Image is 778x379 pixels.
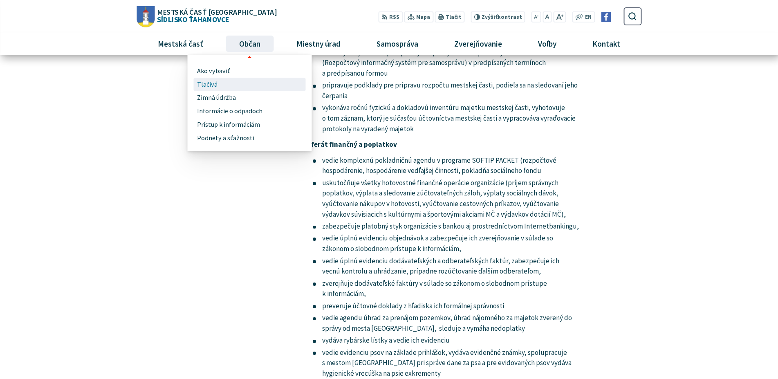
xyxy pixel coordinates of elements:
[197,118,260,132] span: Prístup k informáciám
[197,78,303,91] a: Tlačivá
[482,13,498,20] span: Zvýšiť
[143,33,218,55] a: Mestská časť
[585,13,592,22] span: EN
[155,8,276,23] span: Sídlisko Ťahanovce
[197,105,262,118] span: Informácie o odpadoch
[313,80,579,101] li: pripravuje podklady pre prípravu rozpočtu mestskej časti, podieľa sa na sledovaní jeho čerpania
[389,13,399,22] span: RSS
[155,33,206,55] span: Mestská časť
[197,64,230,78] span: Ako vybaviť
[543,11,552,22] button: Nastaviť pôvodnú veľkosť písma
[578,33,635,55] a: Kontakt
[553,11,566,22] button: Zväčšiť veľkosť písma
[531,11,541,22] button: Zmenšiť veľkosť písma
[236,33,263,55] span: Občan
[313,37,579,79] li: štvrťročne a po skončení kalendárneho roka zabezpečuje vyhotovenie predpísaných účtovných výkazov...
[313,256,579,277] li: vedie úplnú evidenciu dodávateľských a odberateľských faktúr, zabezpečuje ich vecnú kontrolu a uh...
[137,6,276,27] a: Logo Sídlisko Ťahanovce, prejsť na domovskú stránku.
[313,335,579,346] li: vydáva rybárske lístky a vedie ich evidenciu
[313,301,579,312] li: preveruje účtovné doklady z hľadiska ich formálnej správnosti
[313,178,579,220] li: uskutočňuje všetky hotovostné finančné operácie organizácie (príjem správnych poplatkov, výplata ...
[583,13,594,22] a: EN
[416,13,430,22] span: Mapa
[313,103,579,134] li: vykonáva ročnú fyzickú a dokladovú inventúru majetku mestskej časti, vyhotovuje o tom záznam, kto...
[197,132,254,145] span: Podnety a sťažnosti
[313,155,579,176] li: vedie komplexnú pokladničnú agendu v programe SOFTIP PACKET (rozpočtové hospodárenie, hospodáreni...
[313,278,579,299] li: zverejňuje dodávateľské faktúry v súlade so zákonom o slobodnom prístupe k informáciám,
[601,12,611,22] img: Prejsť na Facebook stránku
[313,221,579,232] li: zabezpečuje platobný styk organizácie s bankou aj prostredníctvom Internetbankingu,
[197,105,303,118] a: Informácie o odpadoch
[379,11,403,22] a: RSS
[590,33,623,55] span: Kontakt
[197,91,236,105] span: Zimná údržba
[373,33,421,55] span: Samospráva
[303,140,397,149] strong: Referát finančný a poplatkov
[197,64,303,78] a: Ako vybaviť
[404,11,433,22] a: Mapa
[482,14,522,20] span: kontrast
[313,348,579,379] li: vedie evidenciu psov na základe prihlášok, vydáva evidenčné známky, spolupracuje s mestom [GEOGRA...
[439,33,517,55] a: Zverejňovanie
[471,11,525,22] button: Zvýšiťkontrast
[197,118,303,132] a: Prístup k informáciám
[281,33,355,55] a: Miestny úrad
[435,11,464,22] button: Tlačiť
[523,33,572,55] a: Voľby
[224,33,275,55] a: Občan
[137,6,155,27] img: Prejsť na domovskú stránku
[157,8,276,16] span: Mestská časť [GEOGRAPHIC_DATA]
[293,33,343,55] span: Miestny úrad
[313,233,579,254] li: vedie úplnú evidenciu objednávok a zabezpečuje ich zverejňovanie v súlade so zákonom o slobodnom ...
[446,14,461,20] span: Tlačiť
[197,78,217,91] span: Tlačivá
[362,33,433,55] a: Samospráva
[451,33,505,55] span: Zverejňovanie
[535,33,560,55] span: Voľby
[313,313,579,334] li: vedie agendu úhrad za prenájom pozemkov, úhrad nájomného za majetok zverený do správy od mesta [G...
[197,91,303,105] a: Zimná údržba
[197,132,303,145] a: Podnety a sťažnosti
